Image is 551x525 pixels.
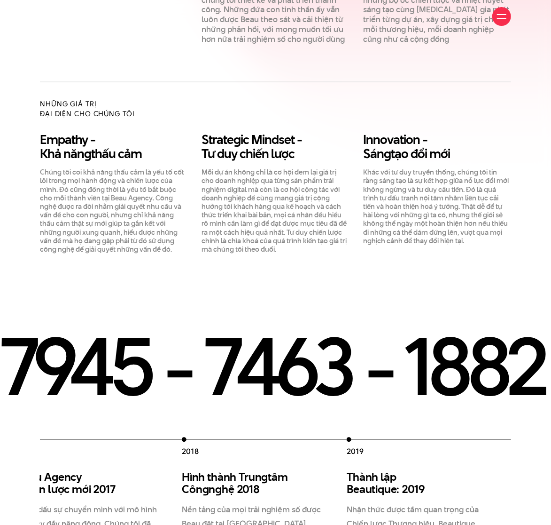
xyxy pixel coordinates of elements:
[384,145,391,163] en: g
[215,482,222,497] en: g
[84,145,91,163] en: g
[364,133,511,161] h3: Innovation - Sán tạo đổi mới
[40,133,187,161] h3: Empathy - Khả năn thấu cảm
[233,131,241,149] en: g
[17,447,158,457] h4: 2017
[52,469,58,485] en: g
[364,168,511,246] p: Khác với tư duy truyền thống, chúng tôi tin rằng sáng tạo là sự kết hợp giữa nỗ lực đổi mới không...
[182,471,323,495] h3: Hình thành Trun tâm Côn n hệ 2018
[347,447,488,457] h4: 2019
[40,168,187,254] p: Chúng tôi coi khả năng thấu cảm là yếu tố cốt lõi trong mọi hành động và chiến lược của mình. Đó ...
[202,168,349,254] p: Mỗi dự án không chỉ là cơ hội đem lại giá trị cho doanh nghiệp qua từng sản phẩm trải nghiệm digi...
[262,469,268,485] en: g
[182,447,323,457] h4: 2018
[17,471,158,495] h3: Beau A ency Chiến lược mới 2017
[40,99,269,119] h2: Những giá trị đại diện cho chúng tôi
[347,471,488,495] h3: Thành lập Beautique: 2019
[202,133,349,161] h3: Strate ic Mindset - Tư duy chiến lược
[202,482,209,497] en: g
